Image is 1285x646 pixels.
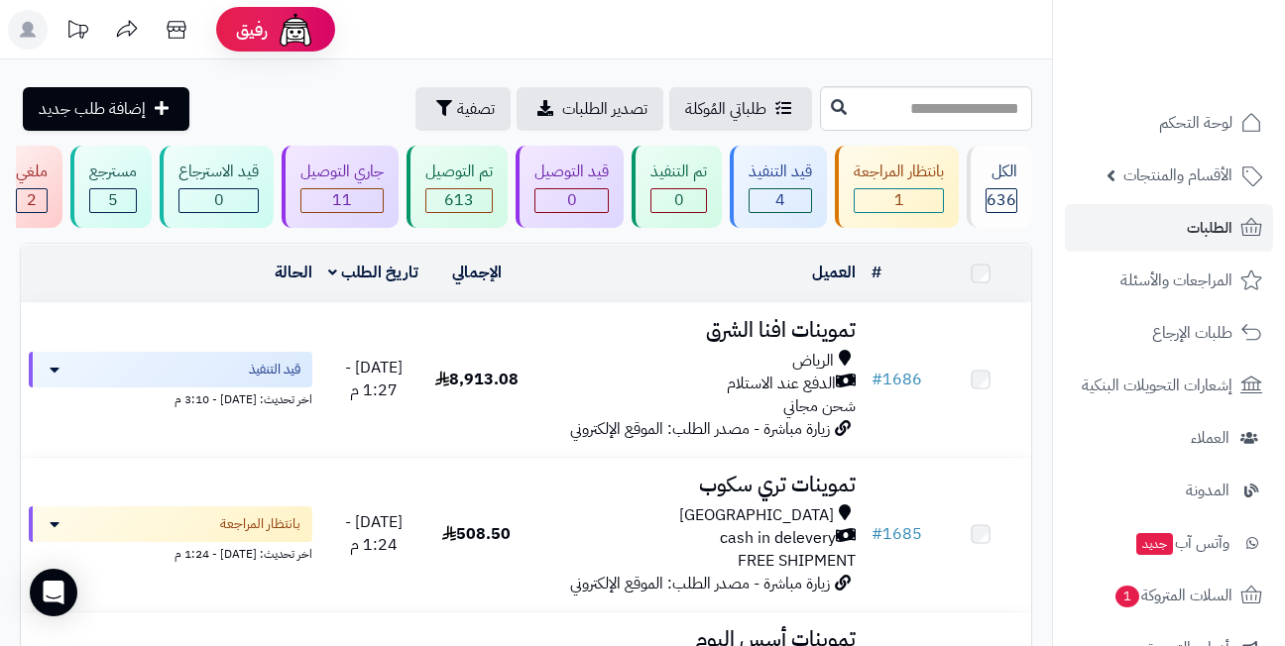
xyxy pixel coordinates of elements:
div: 0 [179,189,258,212]
div: 0 [651,189,706,212]
a: #1685 [872,522,922,546]
span: الأقسام والمنتجات [1123,161,1232,189]
a: السلات المتروكة1 [1065,572,1273,619]
a: الإجمالي [452,261,502,284]
div: 613 [426,189,492,212]
span: [GEOGRAPHIC_DATA] [679,504,834,527]
span: # [872,368,882,391]
span: الرياض [792,350,834,373]
div: تم التنفيذ [650,161,707,183]
a: # [872,261,881,284]
a: تم التنفيذ 0 [628,146,726,228]
span: زيارة مباشرة - مصدر الطلب: الموقع الإلكتروني [570,417,830,441]
a: #1686 [872,368,922,391]
div: 1 [855,189,943,212]
a: المدونة [1065,467,1273,514]
a: طلبات الإرجاع [1065,309,1273,357]
div: مسترجع [89,161,137,183]
span: تصفية [457,97,495,121]
div: قيد الاسترجاع [178,161,259,183]
span: 0 [567,188,577,212]
div: قيد التوصيل [534,161,609,183]
h3: تموينات افنا الشرق [535,319,856,342]
a: تم التوصيل 613 [403,146,512,228]
a: وآتس آبجديد [1065,519,1273,567]
span: 1 [894,188,904,212]
span: إشعارات التحويلات البنكية [1082,372,1232,399]
div: 0 [535,189,608,212]
span: رفيق [236,18,268,42]
span: المراجعات والأسئلة [1120,267,1232,294]
div: اخر تحديث: [DATE] - 1:24 م [29,542,312,563]
span: 508.50 [442,522,511,546]
a: قيد التوصيل 0 [512,146,628,228]
span: 4 [775,188,785,212]
span: 0 [214,188,224,212]
a: تحديثات المنصة [53,10,102,54]
span: لوحة التحكم [1159,109,1232,137]
div: 2 [17,189,47,212]
h3: تموينات تري سكوب [535,474,856,496]
div: Open Intercom Messenger [30,569,77,616]
a: الكل636 [963,146,1036,228]
span: الطلبات [1187,214,1232,242]
span: المدونة [1186,477,1229,504]
a: تاريخ الطلب [328,261,418,284]
span: تصدير الطلبات [562,97,647,121]
img: logo-2.png [1150,34,1266,75]
span: 8,913.08 [435,368,519,391]
a: جاري التوصيل 11 [278,146,403,228]
span: شحن مجاني [783,394,856,418]
a: لوحة التحكم [1065,99,1273,147]
a: إشعارات التحويلات البنكية [1065,362,1273,409]
span: 1 [1114,585,1140,608]
a: الطلبات [1065,204,1273,252]
span: جديد [1136,533,1173,555]
span: 636 [987,188,1016,212]
span: 5 [108,188,118,212]
div: 5 [90,189,136,212]
span: إضافة طلب جديد [39,97,146,121]
div: 11 [301,189,383,212]
span: 613 [444,188,474,212]
span: 0 [674,188,684,212]
div: قيد التنفيذ [749,161,812,183]
span: الدفع عند الاستلام [727,373,836,395]
div: بانتظار المراجعة [854,161,944,183]
a: العميل [812,261,856,284]
button: تصفية [415,87,511,131]
a: طلباتي المُوكلة [669,87,812,131]
span: 2 [27,188,37,212]
span: بانتظار المراجعة [220,514,300,534]
div: تم التوصيل [425,161,493,183]
span: 11 [332,188,352,212]
div: اخر تحديث: [DATE] - 3:10 م [29,387,312,408]
span: قيد التنفيذ [249,360,300,379]
a: قيد الاسترجاع 0 [156,146,278,228]
a: بانتظار المراجعة 1 [831,146,963,228]
span: طلبات الإرجاع [1152,319,1232,347]
a: إضافة طلب جديد [23,87,189,131]
div: 4 [750,189,811,212]
div: الكل [986,161,1017,183]
span: cash in delevery [720,527,836,550]
a: تصدير الطلبات [517,87,663,131]
div: ملغي [16,161,48,183]
a: العملاء [1065,414,1273,462]
a: مسترجع 5 [66,146,156,228]
a: المراجعات والأسئلة [1065,257,1273,304]
a: الحالة [275,261,312,284]
img: ai-face.png [276,10,315,50]
span: طلباتي المُوكلة [685,97,766,121]
span: [DATE] - 1:27 م [345,356,403,402]
div: جاري التوصيل [300,161,384,183]
span: # [872,522,882,546]
span: FREE SHIPMENT [738,549,856,573]
span: العملاء [1191,424,1229,452]
span: وآتس آب [1134,529,1229,557]
a: قيد التنفيذ 4 [726,146,831,228]
span: [DATE] - 1:24 م [345,510,403,557]
span: زيارة مباشرة - مصدر الطلب: الموقع الإلكتروني [570,572,830,595]
span: السلات المتروكة [1113,582,1232,609]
